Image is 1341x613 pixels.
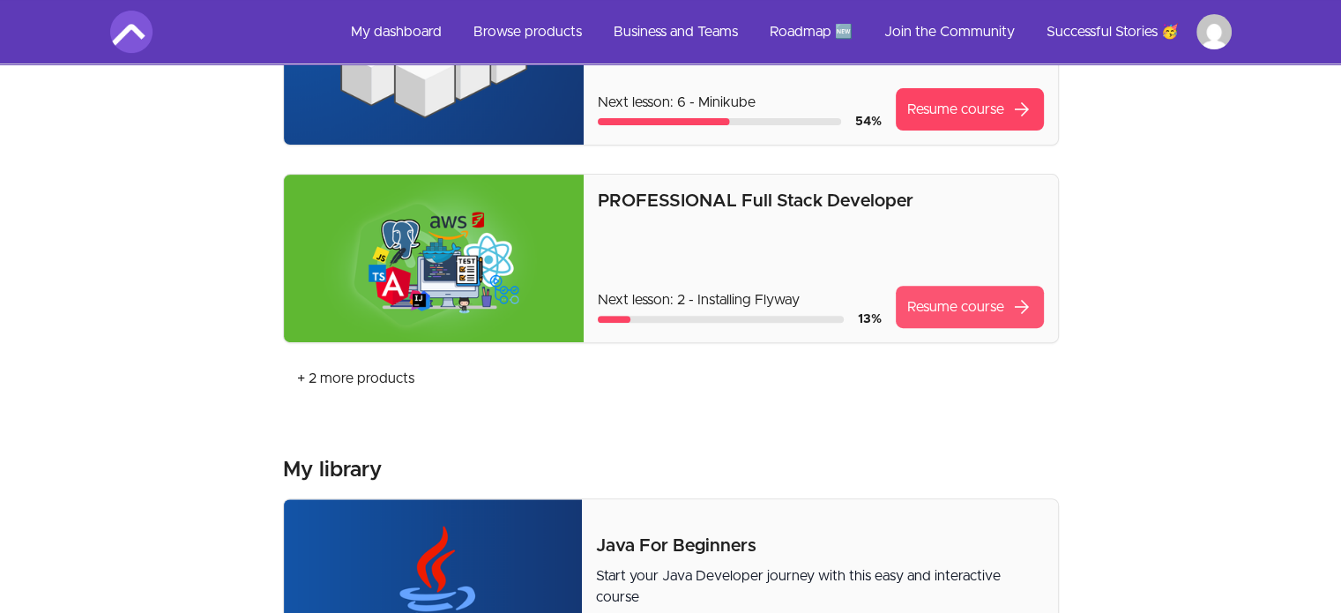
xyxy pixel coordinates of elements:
[858,313,882,325] span: 13 %
[1032,11,1193,53] a: Successful Stories 🥳
[870,11,1029,53] a: Join the Community
[596,534,1044,558] p: Java For Beginners
[110,11,153,53] img: Amigoscode logo
[600,11,752,53] a: Business and Teams
[283,456,382,484] h3: My library
[598,289,881,310] p: Next lesson: 2 - Installing Flyway
[1196,14,1232,49] img: Profile image for Mohammed GAMGAMI
[596,565,1044,608] p: Start your Java Developer journey with this easy and interactive course
[337,11,456,53] a: My dashboard
[896,88,1044,131] a: Resume coursearrow_forward
[896,286,1044,328] a: Resume coursearrow_forward
[337,11,1232,53] nav: Main
[598,118,840,125] div: Course progress
[598,92,881,113] p: Next lesson: 6 - Minikube
[459,11,596,53] a: Browse products
[598,189,1043,213] p: PROFESSIONAL Full Stack Developer
[1011,99,1032,120] span: arrow_forward
[598,316,843,323] div: Course progress
[1011,296,1032,318] span: arrow_forward
[855,116,882,128] span: 54 %
[284,175,585,342] img: Product image for PROFESSIONAL Full Stack Developer
[283,357,428,400] a: + 2 more products
[756,11,867,53] a: Roadmap 🆕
